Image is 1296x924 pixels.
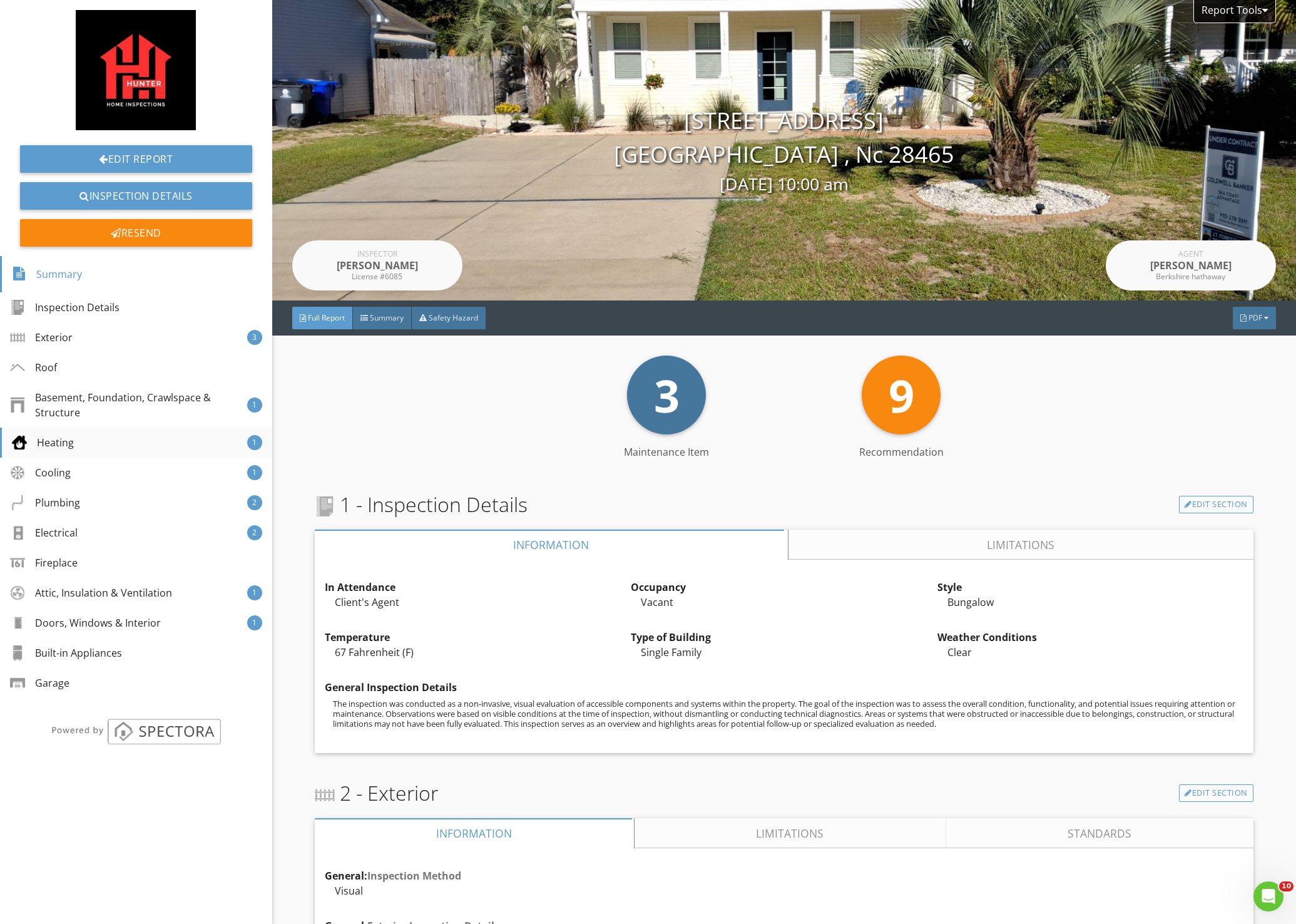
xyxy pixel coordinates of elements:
[1248,312,1262,323] span: PDF
[937,595,1243,610] div: Bungalow
[327,250,427,258] div: Inspector
[937,630,1037,644] strong: Weather Conditions
[272,104,1296,197] div: [STREET_ADDRESS] [GEOGRAPHIC_DATA] , Nc 28465
[315,490,528,520] span: 1 - Inspection Details
[10,645,122,660] div: Built-in Appliances
[788,530,1253,560] a: Limitations
[325,630,390,644] strong: Temperature
[247,585,262,600] div: 1
[308,312,345,323] span: Full Report
[10,585,172,600] div: Attic, Insulation & Ventilation
[49,718,223,744] img: powered_by_spectora_2.png
[272,172,1296,197] div: [DATE] 10:00 am
[631,630,711,644] strong: Type of Building
[12,435,74,450] div: Heating
[12,264,82,285] div: Summary
[76,10,196,130] img: FB_IMG_1738919609078.jpg
[367,869,461,883] span: Inspection Method
[20,219,252,247] div: Resend
[349,645,414,659] span: Fahrenheit (F)
[889,364,914,426] span: 9
[247,330,262,345] div: 3
[10,495,80,510] div: Plumbing
[631,595,937,610] div: Vacant
[946,818,1253,848] a: Standards
[10,465,71,480] div: Cooling
[1179,496,1253,513] a: Edit Section
[247,435,262,450] div: 1
[247,525,262,540] div: 2
[20,182,252,210] a: Inspection Details
[247,465,262,480] div: 1
[10,300,120,315] div: Inspection Details
[937,580,962,594] strong: Style
[325,580,395,594] strong: In Attendance
[549,444,784,459] div: Maintenance Item
[10,360,57,375] div: Roof
[325,645,631,660] div: 67
[247,398,262,413] div: 1
[325,883,631,898] div: Visual
[327,258,427,273] div: [PERSON_NAME]
[370,312,404,323] span: Summary
[315,778,438,808] span: 2 - Exterior
[10,615,161,630] div: Doors, Windows & Interior
[327,273,427,280] div: License #6085
[333,699,1243,729] p: The inspection was conducted as a non-invasive, visual evaluation of accessible components and sy...
[325,869,461,883] strong: General:
[20,145,252,173] a: Edit Report
[10,675,69,690] div: Garage
[784,444,1019,459] div: Recommendation
[631,580,686,594] strong: Occupancy
[654,364,680,426] span: 3
[1141,273,1241,280] div: Berkshire hathaway
[247,615,262,630] div: 1
[325,680,457,694] strong: General Inspection Details
[429,312,478,323] span: Safety Hazard
[635,818,946,848] a: Limitations
[10,525,78,540] div: Electrical
[247,495,262,510] div: 2
[10,390,247,420] div: Basement, Foundation, Crawlspace & Structure
[1141,250,1241,258] div: Agent
[292,240,462,290] a: Inspector [PERSON_NAME] License #6085
[631,645,937,660] div: Single Family
[10,330,73,345] div: Exterior
[325,595,631,610] div: Client's Agent
[10,555,78,570] div: Fireplace
[1179,784,1253,802] a: Edit Section
[1279,881,1293,891] span: 10
[937,645,1243,660] div: Clear
[1141,258,1241,273] div: [PERSON_NAME]
[1253,881,1283,911] iframe: Intercom live chat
